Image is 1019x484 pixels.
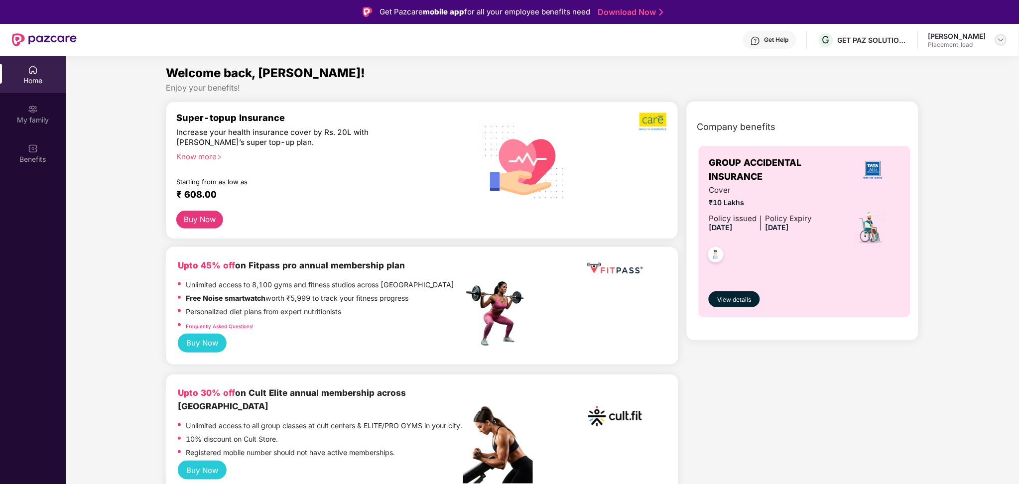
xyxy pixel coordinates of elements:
[186,420,462,431] p: Unlimited access to all group classes at cult centers & ELITE/PRO GYMS in your city.
[176,127,420,147] div: Increase your health insurance cover by Rs. 20L with [PERSON_NAME]’s super top-up plan.
[186,323,254,329] a: Frequently Asked Questions!
[217,154,222,160] span: right
[28,65,38,75] img: svg+xml;base64,PHN2ZyBpZD0iSG9tZSIgeG1sbnM9Imh0dHA6Ly93d3cudzMub3JnLzIwMDAvc3ZnIiB3aWR0aD0iMjAiIG...
[709,213,757,225] div: Policy issued
[166,66,365,80] span: Welcome back, [PERSON_NAME]!
[697,120,775,134] span: Company benefits
[709,184,812,196] span: Cover
[928,41,986,49] div: Placement_lead
[176,189,453,201] div: ₹ 608.00
[423,7,464,16] strong: mobile app
[363,7,373,17] img: Logo
[709,223,733,232] span: [DATE]
[718,295,752,305] span: View details
[765,213,812,225] div: Policy Expiry
[186,294,265,302] strong: Free Noise smartwatch
[176,152,457,159] div: Know more
[585,259,645,277] img: fppp.png
[709,156,845,184] span: GROUP ACCIDENTAL INSURANCE
[854,210,888,245] img: icon
[585,386,645,446] img: cult.png
[176,211,223,229] button: Buy Now
[186,293,408,304] p: worth ₹5,999 to track your fitness progress
[704,244,728,268] img: svg+xml;base64,PHN2ZyB4bWxucz0iaHR0cDovL3d3dy53My5vcmcvMjAwMC9zdmciIHdpZHRoPSI0OC45NDMiIGhlaWdodD...
[380,6,591,18] div: Get Pazcare for all your employee benefits need
[178,260,405,270] b: on Fitpass pro annual membership plan
[822,34,830,46] span: G
[12,33,77,46] img: New Pazcare Logo
[709,197,812,208] span: ₹10 Lakhs
[176,178,421,185] div: Starting from as low as
[997,36,1005,44] img: svg+xml;base64,PHN2ZyBpZD0iRHJvcGRvd24tMzJ4MzIiIHhtbG5zPSJodHRwOi8vd3d3LnczLm9yZy8yMDAwL3N2ZyIgd2...
[186,447,395,458] p: Registered mobile number should not have active memberships.
[709,291,760,307] button: View details
[178,387,406,411] b: on Cult Elite annual membership across [GEOGRAPHIC_DATA]
[178,334,227,353] button: Buy Now
[186,434,278,445] p: 10% discount on Cult Store.
[28,143,38,153] img: svg+xml;base64,PHN2ZyBpZD0iQmVuZWZpdHMiIHhtbG5zPSJodHRwOi8vd3d3LnczLm9yZy8yMDAwL3N2ZyIgd2lkdGg9Ij...
[178,387,235,398] b: Upto 30% off
[178,461,227,480] button: Buy Now
[751,36,761,46] img: svg+xml;base64,PHN2ZyBpZD0iSGVscC0zMngzMiIgeG1sbnM9Imh0dHA6Ly93d3cudzMub3JnLzIwMDAvc3ZnIiB3aWR0aD...
[860,156,887,183] img: insurerLogo
[598,7,660,17] a: Download Now
[186,279,454,290] p: Unlimited access to 8,100 gyms and fitness studios across [GEOGRAPHIC_DATA]
[477,113,572,210] img: svg+xml;base64,PHN2ZyB4bWxucz0iaHR0cDovL3d3dy53My5vcmcvMjAwMC9zdmciIHhtbG5zOnhsaW5rPSJodHRwOi8vd3...
[659,7,663,17] img: Stroke
[928,31,986,41] div: [PERSON_NAME]
[463,406,533,484] img: pc2.png
[463,279,533,349] img: fpp.png
[176,112,463,123] div: Super-topup Insurance
[764,36,789,44] div: Get Help
[178,260,235,270] b: Upto 45% off
[186,306,341,317] p: Personalized diet plans from expert nutritionists
[765,223,789,232] span: [DATE]
[639,112,668,131] img: b5dec4f62d2307b9de63beb79f102df3.png
[838,35,907,45] div: GET PAZ SOLUTIONS PRIVATE LIMTED
[28,104,38,114] img: svg+xml;base64,PHN2ZyB3aWR0aD0iMjAiIGhlaWdodD0iMjAiIHZpZXdCb3g9IjAgMCAyMCAyMCIgZmlsbD0ibm9uZSIgeG...
[166,83,919,93] div: Enjoy your benefits!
